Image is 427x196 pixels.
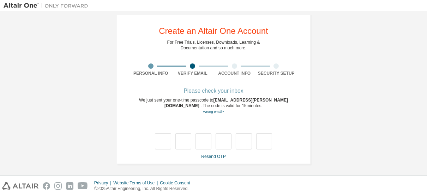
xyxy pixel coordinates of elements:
img: linkedin.svg [66,182,73,190]
img: instagram.svg [54,182,62,190]
img: Altair One [4,2,92,9]
div: Create an Altair One Account [159,27,268,35]
p: © 2025 Altair Engineering, Inc. All Rights Reserved. [94,186,194,192]
div: Website Terms of Use [113,180,160,186]
div: Security Setup [255,71,297,76]
div: Account Info [213,71,255,76]
div: Verify Email [172,71,214,76]
div: We just sent your one-time passcode to . The code is valid for 15 minutes. [130,97,297,115]
span: [EMAIL_ADDRESS][PERSON_NAME][DOMAIN_NAME] [164,98,288,108]
div: Cookie Consent [160,180,194,186]
a: Resend OTP [201,154,225,159]
div: Privacy [94,180,113,186]
div: Personal Info [130,71,172,76]
div: For Free Trials, Licenses, Downloads, Learning & Documentation and so much more. [167,39,260,51]
a: Go back to the registration form [203,110,224,114]
img: youtube.svg [78,182,88,190]
img: facebook.svg [43,182,50,190]
img: altair_logo.svg [2,182,38,190]
div: Please check your inbox [130,89,297,93]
